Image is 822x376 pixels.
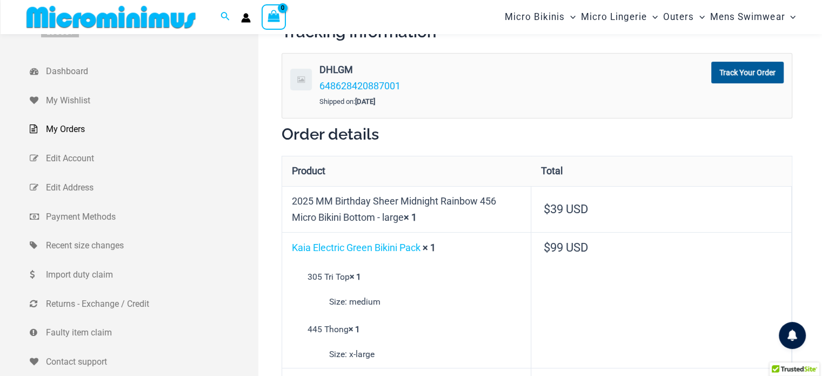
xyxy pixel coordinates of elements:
[329,346,347,362] strong: Size:
[710,3,785,31] span: Mens Swimwear
[30,115,258,144] a: My Orders
[46,325,256,341] span: Faulty item claim
[329,294,522,310] p: medium
[46,121,256,137] span: My Orders
[30,86,258,115] a: My Wishlist
[711,62,784,83] a: Track Your Order
[544,202,588,216] bdi: 39 USD
[502,3,578,31] a: Micro BikinisMenu ToggleMenu Toggle
[30,318,258,347] a: Faulty item claim
[290,269,522,309] div: 305 Tri Top
[46,354,256,370] span: Contact support
[544,241,550,254] span: $
[30,202,258,232] a: Payment Methods
[46,209,256,225] span: Payment Methods
[319,94,606,110] div: Shipped on:
[290,321,522,362] div: 445 Thong
[30,173,258,202] a: Edit Address
[46,150,256,167] span: Edit Account
[30,231,258,260] a: Recent size changes
[22,5,200,29] img: MM SHOP LOGO FLAT
[505,3,565,31] span: Micro Bikinis
[241,13,251,23] a: Account icon link
[282,186,531,233] td: 2025 MM Birthday Sheer Midnight Rainbow 456 Micro Bikini Bottom - large
[290,69,312,90] img: icon-default.png
[30,144,258,173] a: Edit Account
[329,294,347,310] strong: Size:
[500,2,800,32] nav: Site Navigation
[46,180,256,196] span: Edit Address
[565,3,576,31] span: Menu Toggle
[46,63,256,80] span: Dashboard
[663,3,694,31] span: Outers
[319,62,603,78] strong: DHLGM
[581,3,647,31] span: Micro Lingerie
[262,4,286,29] a: View Shopping Cart, empty
[660,3,707,31] a: OutersMenu ToggleMenu Toggle
[282,156,531,186] th: Product
[46,238,256,254] span: Recent size changes
[329,346,522,362] p: x-large
[355,97,375,105] strong: [DATE]
[220,10,230,24] a: Search icon link
[292,242,420,253] a: Kaia Electric Green Bikini Pack
[544,202,550,216] span: $
[46,296,256,312] span: Returns - Exchange / Credit
[404,212,417,223] strong: × 1
[544,241,588,254] bdi: 99 USD
[785,3,796,31] span: Menu Toggle
[46,93,256,109] span: My Wishlist
[30,289,258,319] a: Returns - Exchange / Credit
[282,124,792,144] h2: Order details
[707,3,798,31] a: Mens SwimwearMenu ToggleMenu Toggle
[531,156,792,186] th: Total
[647,3,658,31] span: Menu Toggle
[319,80,400,91] a: 648628420887001
[578,3,660,31] a: Micro LingerieMenu ToggleMenu Toggle
[349,324,360,334] strong: × 1
[423,242,436,253] strong: × 1
[46,267,256,283] span: Import duty claim
[350,272,361,282] strong: × 1
[30,57,258,86] a: Dashboard
[30,260,258,289] a: Import duty claim
[694,3,705,31] span: Menu Toggle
